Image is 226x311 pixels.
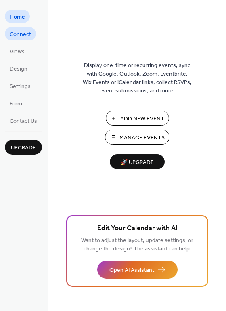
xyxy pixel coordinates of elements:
span: Add New Event [120,115,164,123]
button: Manage Events [105,130,169,145]
a: Home [5,10,30,23]
a: Views [5,44,29,58]
span: Form [10,100,22,108]
span: Manage Events [119,134,165,142]
button: Upgrade [5,140,42,155]
button: Open AI Assistant [97,261,178,279]
span: Views [10,48,25,56]
span: Settings [10,82,31,91]
span: Design [10,65,27,74]
span: Home [10,13,25,21]
span: Want to adjust the layout, update settings, or change the design? The assistant can help. [81,235,193,254]
button: 🚀 Upgrade [110,154,165,169]
span: Connect [10,30,31,39]
a: Settings [5,79,36,92]
span: Open AI Assistant [109,266,154,275]
span: 🚀 Upgrade [115,157,160,168]
span: Display one-time or recurring events, sync with Google, Outlook, Zoom, Eventbrite, Wix Events or ... [83,61,192,95]
button: Add New Event [106,111,169,126]
a: Design [5,62,32,75]
a: Connect [5,27,36,40]
span: Contact Us [10,117,37,126]
span: Upgrade [11,144,36,152]
a: Form [5,97,27,110]
span: Edit Your Calendar with AI [97,223,178,234]
a: Contact Us [5,114,42,127]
